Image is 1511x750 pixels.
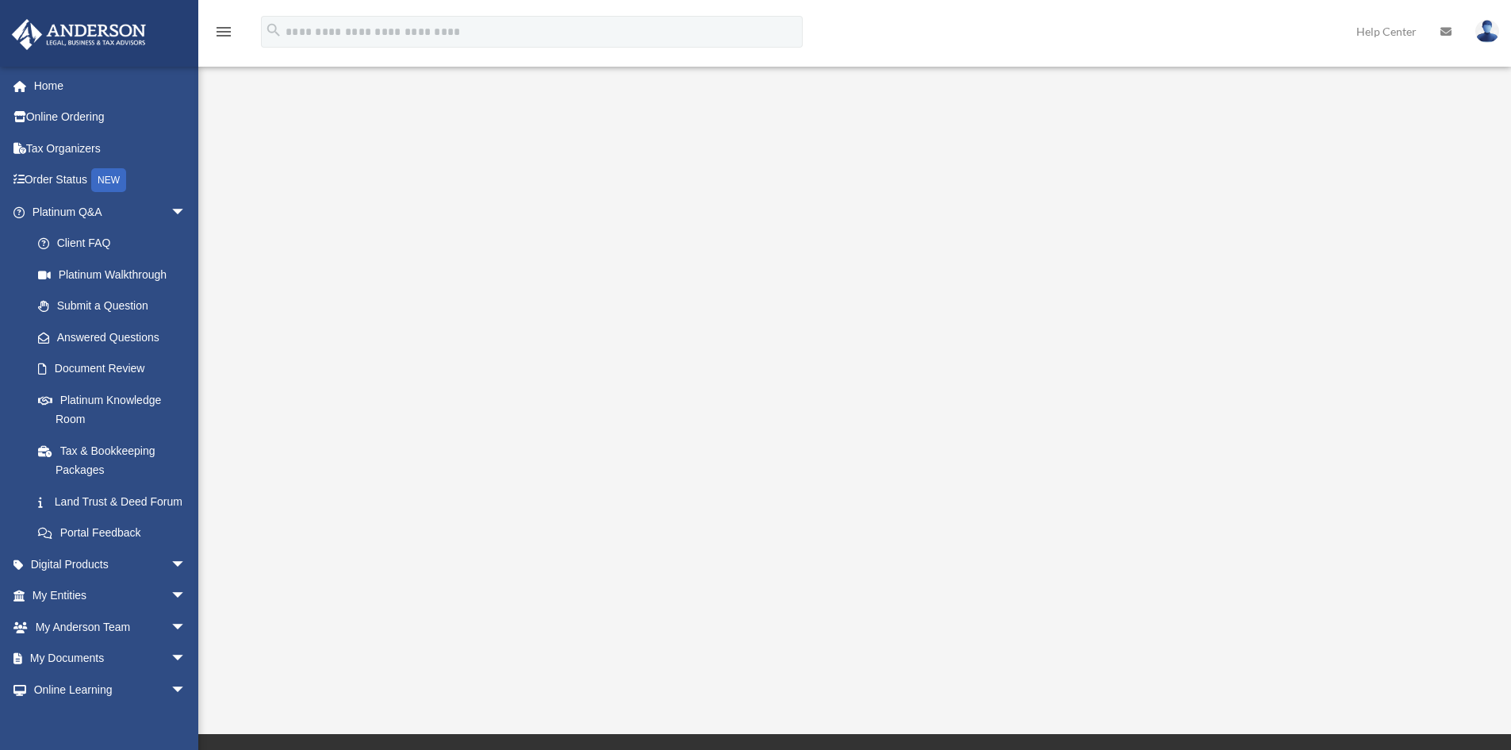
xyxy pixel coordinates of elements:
a: Answered Questions [22,321,210,353]
i: search [265,21,282,39]
a: Order StatusNEW [11,164,210,197]
div: NEW [91,168,126,192]
a: Tax & Bookkeeping Packages [22,435,210,486]
a: menu [214,28,233,41]
a: My Documentsarrow_drop_down [11,643,210,675]
a: Online Ordering [11,102,210,133]
span: arrow_drop_down [171,643,202,675]
a: My Entitiesarrow_drop_down [11,580,210,612]
a: Tax Organizers [11,133,210,164]
span: arrow_drop_down [171,548,202,581]
span: arrow_drop_down [171,580,202,613]
a: Submit a Question [22,290,210,322]
a: Land Trust & Deed Forum [22,486,210,517]
a: Portal Feedback [22,517,210,549]
a: Platinum Knowledge Room [22,384,210,435]
a: Client FAQ [22,228,210,260]
a: Platinum Walkthrough [22,259,202,290]
i: menu [214,22,233,41]
iframe: <span data-mce-type="bookmark" style="display: inline-block; width: 0px; overflow: hidden; line-h... [424,107,1281,583]
a: Online Learningarrow_drop_down [11,674,210,706]
span: arrow_drop_down [171,611,202,644]
span: arrow_drop_down [171,674,202,706]
a: Document Review [22,353,210,385]
a: Platinum Q&Aarrow_drop_down [11,196,210,228]
a: Home [11,70,210,102]
img: Anderson Advisors Platinum Portal [7,19,151,50]
a: Digital Productsarrow_drop_down [11,548,210,580]
a: My Anderson Teamarrow_drop_down [11,611,210,643]
img: User Pic [1475,20,1499,43]
span: arrow_drop_down [171,196,202,229]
